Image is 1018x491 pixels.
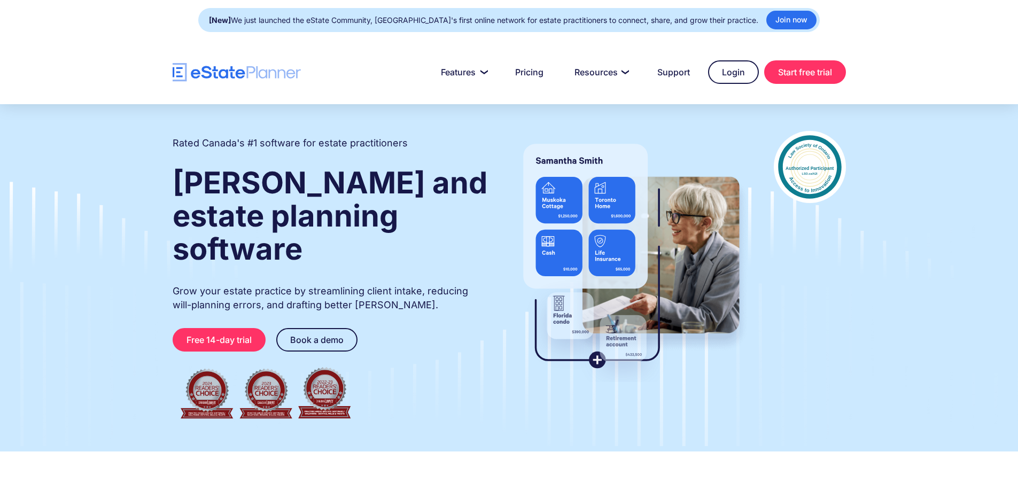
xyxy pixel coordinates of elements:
[209,13,758,28] div: We just launched the eState Community, [GEOGRAPHIC_DATA]'s first online network for estate practi...
[173,165,487,267] strong: [PERSON_NAME] and estate planning software
[644,61,703,83] a: Support
[428,61,497,83] a: Features
[209,15,231,25] strong: [New]
[562,61,639,83] a: Resources
[276,328,358,352] a: Book a demo
[173,284,489,312] p: Grow your estate practice by streamlining client intake, reducing will-planning errors, and draft...
[764,60,846,84] a: Start free trial
[173,136,408,150] h2: Rated Canada's #1 software for estate practitioners
[173,328,266,352] a: Free 14-day trial
[766,11,817,29] a: Join now
[502,61,556,83] a: Pricing
[708,60,759,84] a: Login
[173,63,301,82] a: home
[510,131,752,382] img: estate planner showing wills to their clients, using eState Planner, a leading estate planning so...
